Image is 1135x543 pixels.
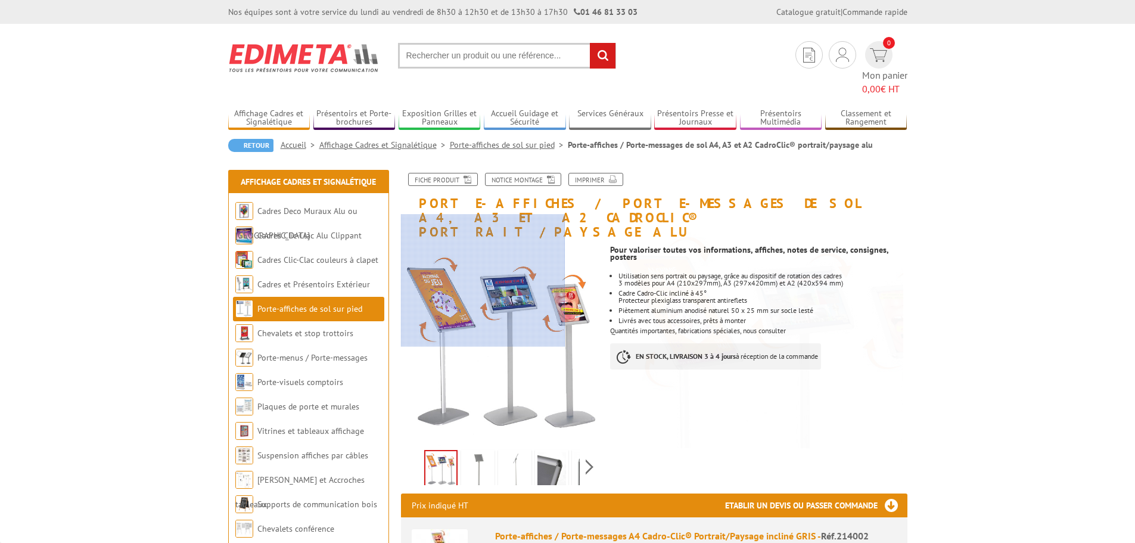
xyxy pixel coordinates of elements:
a: Affichage Cadres et Signalétique [241,176,376,187]
div: | [776,6,907,18]
span: 0 [883,37,895,49]
span: 0,00 [862,83,881,95]
img: porte-affiches-sol-blackline-cadres-inclines-sur-pied-droit_214002_2.jpg [574,452,603,489]
img: Chevalets conférence [235,520,253,538]
a: Commande rapide [842,7,907,17]
a: Notice Montage [485,173,561,186]
h1: Porte-affiches / Porte-messages de sol A4, A3 et A2 CadroClic® portrait/paysage alu [392,173,916,240]
a: Plaques de porte et murales [257,401,359,412]
a: Services Généraux [569,108,651,128]
h3: Etablir un devis ou passer commande [725,494,907,517]
span: € HT [862,82,907,96]
a: devis rapide 0 Mon panier 0,00€ HT [862,41,907,96]
a: Présentoirs Multimédia [740,108,822,128]
a: Catalogue gratuit [776,7,841,17]
img: Cadres et Présentoirs Extérieur [235,275,253,293]
a: Présentoirs et Porte-brochures [313,108,396,128]
a: Retour [228,139,273,152]
span: Next [584,457,595,477]
img: porte_affiches_214002_214003_214902.jpg [425,451,456,488]
img: Suspension affiches par câbles [235,446,253,464]
a: Fiche produit [408,173,478,186]
a: Chevalets et stop trottoirs [257,328,353,339]
a: Cadres Deco Muraux Alu ou [GEOGRAPHIC_DATA] [235,206,357,241]
a: Classement et Rangement [825,108,907,128]
a: Porte-affiches de sol sur pied [450,139,568,150]
img: Porte-visuels comptoirs [235,373,253,391]
img: Cimaises et Accroches tableaux [235,471,253,489]
a: Porte-menus / Porte-messages [257,352,368,363]
img: porte_affiches_214002_214003_profil.jpg [500,452,529,489]
div: Nos équipes sont à votre service du lundi au vendredi de 8h30 à 12h30 et de 13h30 à 17h30 [228,6,638,18]
a: Affichage Cadres et Signalétique [228,108,310,128]
a: Cadres Clic-Clac Alu Clippant [257,230,362,241]
img: devis rapide [870,48,887,62]
img: Porte-affiches de sol sur pied [235,300,253,318]
img: porte-affiches-sol-blackline-cadres-inclines-sur-pied-droit_2140002_1.jpg [537,452,566,489]
a: Vitrines et tableaux affichage [257,426,364,436]
a: Exposition Grilles et Panneaux [399,108,481,128]
a: [PERSON_NAME] et Accroches tableaux [235,474,365,510]
a: Suspension affiches par câbles [257,450,368,461]
span: Mon panier [862,69,907,96]
img: porte_affiches_214002_214003_sans_affiche.jpg [464,452,492,489]
a: Cadres Clic-Clac couleurs à clapet [257,255,378,265]
img: Cadres Clic-Clac couleurs à clapet [235,251,253,269]
input: Rechercher un produit ou une référence... [398,43,616,69]
img: devis rapide [836,48,849,62]
img: Edimeta [228,36,380,80]
img: Chevalets et stop trottoirs [235,324,253,342]
img: Vitrines et tableaux affichage [235,422,253,440]
a: Chevalets conférence [257,523,334,534]
img: Porte-menus / Porte-messages [235,349,253,367]
a: Accueil [281,139,319,150]
a: Présentoirs Presse et Journaux [654,108,736,128]
span: Réf.214002 [821,530,869,542]
a: Porte-visuels comptoirs [257,377,343,387]
a: Accueil Guidage et Sécurité [484,108,566,128]
a: Supports de communication bois [257,499,377,510]
p: Prix indiqué HT [412,494,468,517]
div: Porte-affiches / Porte-messages A4 Cadro-Clic® Portrait/Paysage incliné GRIS - [495,529,897,543]
img: devis rapide [803,48,815,63]
a: Imprimer [568,173,623,186]
a: Affichage Cadres et Signalétique [319,139,450,150]
li: Porte-affiches / Porte-messages de sol A4, A3 et A2 CadroClic® portrait/paysage alu [568,139,873,151]
img: Cadres Deco Muraux Alu ou Bois [235,202,253,220]
a: Porte-affiches de sol sur pied [257,303,362,314]
img: Plaques de porte et murales [235,398,253,415]
a: Cadres et Présentoirs Extérieur [257,279,370,290]
input: rechercher [590,43,615,69]
strong: 01 46 81 33 03 [574,7,638,17]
